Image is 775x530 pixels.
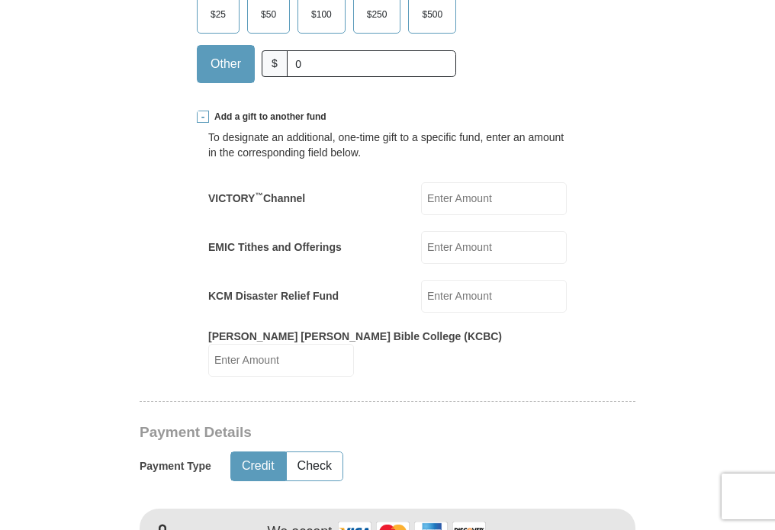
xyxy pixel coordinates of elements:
[287,452,342,480] button: Check
[253,3,284,26] span: $50
[208,344,354,377] input: Enter Amount
[255,191,263,200] sup: ™
[203,3,233,26] span: $25
[140,424,529,442] h3: Payment Details
[262,50,288,77] span: $
[209,111,326,124] span: Add a gift to another fund
[304,3,339,26] span: $100
[414,3,450,26] span: $500
[231,452,285,480] button: Credit
[208,191,305,206] label: VICTORY Channel
[208,239,342,255] label: EMIC Tithes and Offerings
[140,460,211,473] h5: Payment Type
[208,329,502,344] label: [PERSON_NAME] [PERSON_NAME] Bible College (KCBC)
[203,53,249,75] span: Other
[359,3,395,26] span: $250
[208,130,567,160] div: To designate an additional, one-time gift to a specific fund, enter an amount in the correspondin...
[208,288,339,304] label: KCM Disaster Relief Fund
[421,280,567,313] input: Enter Amount
[287,50,456,77] input: Other Amount
[421,182,567,215] input: Enter Amount
[421,231,567,264] input: Enter Amount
